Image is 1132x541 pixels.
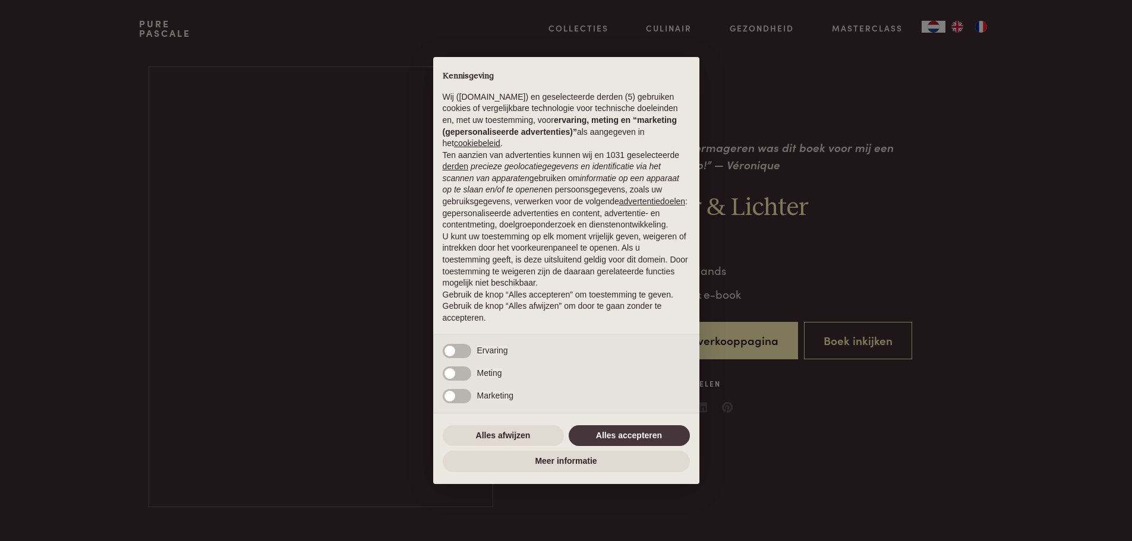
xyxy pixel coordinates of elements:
[477,391,513,400] span: Marketing
[443,173,680,195] em: informatie op een apparaat op te slaan en/of te openen
[443,115,677,137] strong: ervaring, meting en “marketing (gepersonaliseerde advertenties)”
[443,91,690,150] p: Wij ([DOMAIN_NAME]) en geselecteerde derden (5) gebruiken cookies of vergelijkbare technologie vo...
[443,150,690,231] p: Ten aanzien van advertenties kunnen wij en 1031 geselecteerde gebruiken om en persoonsgegevens, z...
[443,162,661,183] em: precieze geolocatiegegevens en identificatie via het scannen van apparaten
[477,346,508,355] span: Ervaring
[477,368,502,378] span: Meting
[443,71,690,82] h2: Kennisgeving
[569,425,690,447] button: Alles accepteren
[619,196,685,208] button: advertentiedoelen
[443,289,690,324] p: Gebruik de knop “Alles accepteren” om toestemming te geven. Gebruik de knop “Alles afwijzen” om d...
[443,451,690,472] button: Meer informatie
[443,231,690,289] p: U kunt uw toestemming op elk moment vrijelijk geven, weigeren of intrekken door het voorkeurenpan...
[443,161,469,173] button: derden
[454,138,500,148] a: cookiebeleid
[443,425,564,447] button: Alles afwijzen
